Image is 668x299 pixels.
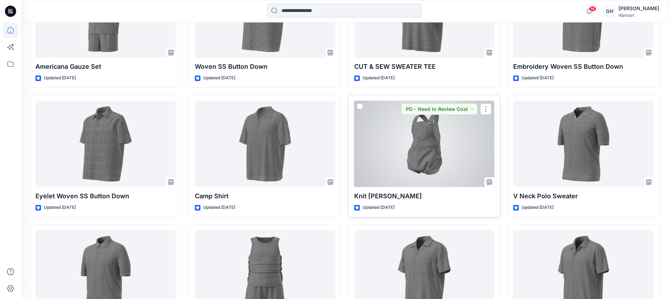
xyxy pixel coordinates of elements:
p: Knit [PERSON_NAME] [354,191,495,201]
div: GH [603,5,616,18]
p: Americana Gauze Set [35,62,176,72]
p: Eyelet Woven SS Button Down [35,191,176,201]
p: Updated [DATE] [203,74,235,82]
p: Updated [DATE] [363,74,395,82]
div: Walmart [619,13,659,18]
p: Updated [DATE] [363,204,395,211]
a: V Neck Polo Sweater [513,101,654,187]
a: Eyelet Woven SS Button Down [35,101,176,187]
p: Updated [DATE] [44,204,76,211]
p: V Neck Polo Sweater [513,191,654,201]
p: Updated [DATE] [44,74,76,82]
a: Camp Shirt [195,101,335,187]
p: CUT & SEW SWEATER TEE [354,62,495,72]
div: [PERSON_NAME] [619,4,659,13]
p: Updated [DATE] [522,74,554,82]
p: Camp Shirt [195,191,335,201]
p: Woven SS Button Down [195,62,335,72]
span: 14 [589,6,596,12]
p: Updated [DATE] [522,204,554,211]
p: Embroidery Woven SS Button Down [513,62,654,72]
p: Updated [DATE] [203,204,235,211]
a: Knit Denim Romper [354,101,495,187]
